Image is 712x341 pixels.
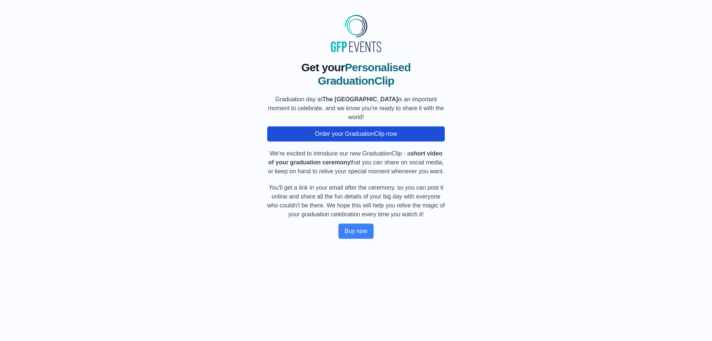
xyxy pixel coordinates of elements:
p: Graduation day at is an important moment to celebrate, and we know you're ready to share it with ... [267,95,445,122]
b: The [GEOGRAPHIC_DATA] [322,96,398,102]
img: MyGraduationClip [328,12,384,55]
span: Get your [301,61,345,73]
p: We're excited to introduce our new GraduationClip - a that you can share on social media, or keep... [267,149,445,176]
span: Personalised GraduationClip [318,61,411,87]
p: You'll get a link in your email after the ceremony, so you can post it online and share all the f... [267,183,445,219]
button: Order your GraduationClip now [267,126,445,142]
button: Buy now [338,223,373,239]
